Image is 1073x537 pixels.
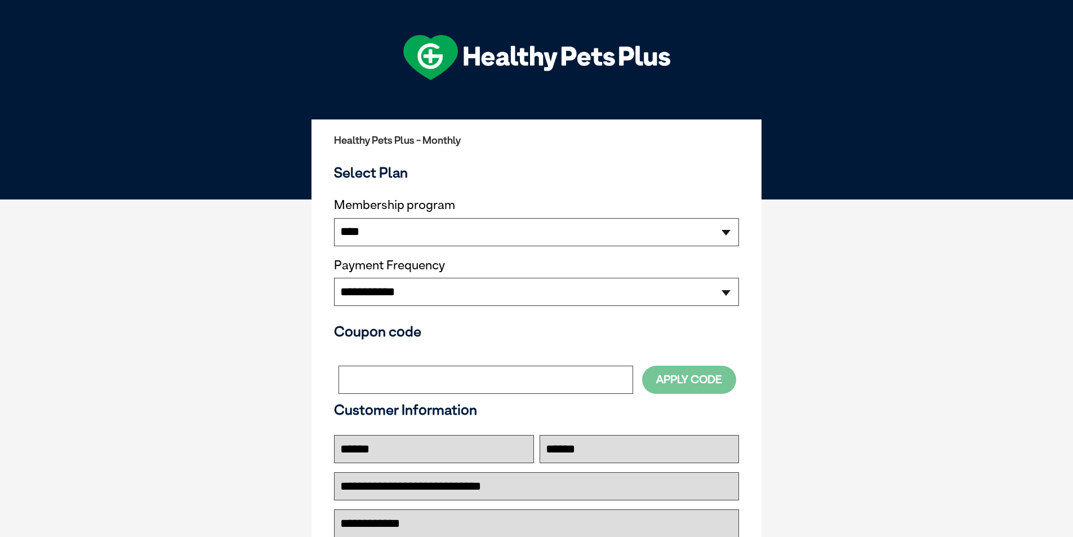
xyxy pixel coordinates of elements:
h3: Customer Information [334,401,739,418]
h2: Healthy Pets Plus - Monthly [334,135,739,146]
img: hpp-logo-landscape-green-white.png [403,35,670,80]
h3: Select Plan [334,164,739,181]
label: Payment Frequency [334,258,445,273]
button: Apply Code [642,366,736,393]
label: Membership program [334,198,739,212]
h3: Coupon code [334,323,739,340]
